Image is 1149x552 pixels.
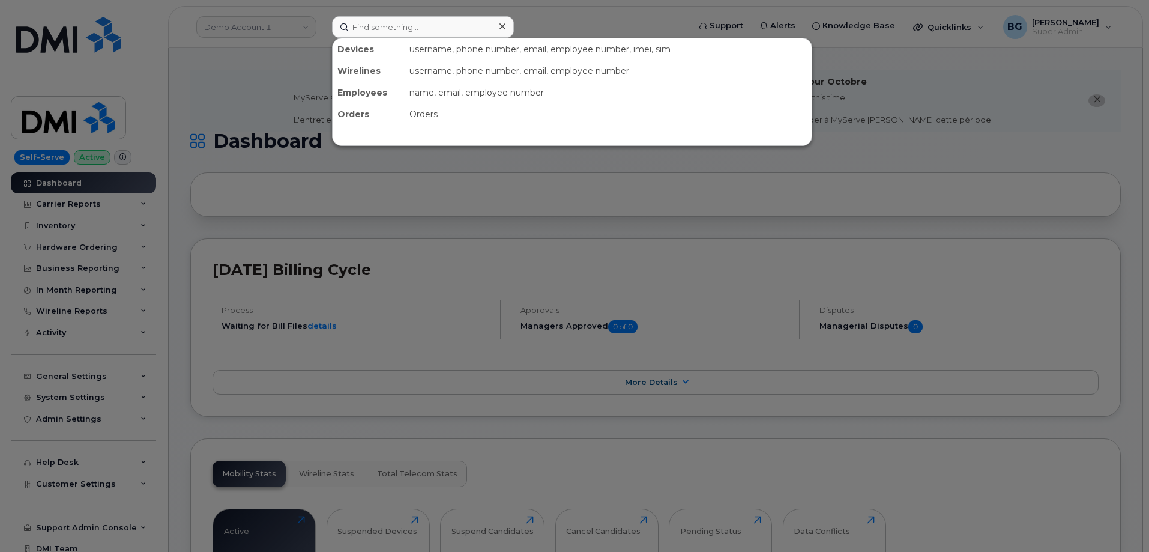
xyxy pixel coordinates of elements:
[405,103,812,125] div: Orders
[405,82,812,103] div: name, email, employee number
[405,38,812,60] div: username, phone number, email, employee number, imei, sim
[405,60,812,82] div: username, phone number, email, employee number
[333,82,405,103] div: Employees
[333,38,405,60] div: Devices
[333,60,405,82] div: Wirelines
[333,103,405,125] div: Orders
